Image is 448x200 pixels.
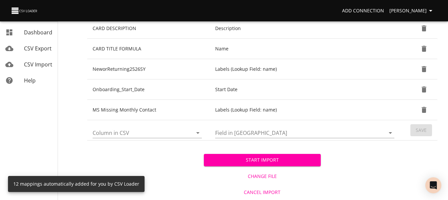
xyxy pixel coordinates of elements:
button: Delete [416,81,432,97]
span: CSV Export [24,45,52,52]
button: Delete [416,20,432,36]
button: Open [386,128,395,138]
span: Start Import [209,156,315,164]
span: Dashboard [24,29,52,36]
td: CARD DESCRIPTION [87,18,210,39]
span: [PERSON_NAME] [389,7,435,15]
button: Open [193,128,203,138]
span: Change File [207,172,318,181]
button: Cancel Import [204,186,320,199]
button: Delete [416,41,432,57]
div: Open Intercom Messenger [425,177,441,193]
td: Description [210,18,402,39]
button: Delete [416,61,432,77]
button: Start Import [204,154,320,166]
td: MS Missing Monthly Contact [87,100,210,120]
span: CSV Import [24,61,52,68]
button: Delete [416,102,432,118]
td: Labels (Lookup Field: name) [210,59,402,79]
td: Labels (Lookup Field: name) [210,100,402,120]
div: 12 mappings automatically added for you by CSV Loader [13,178,139,190]
span: Add Connection [342,7,384,15]
td: NeworReturning2526SY [87,59,210,79]
td: Name [210,39,402,59]
a: Add Connection [339,5,387,17]
td: CARD TITLE FORMULA [87,39,210,59]
button: [PERSON_NAME] [387,5,437,17]
span: Cancel Import [207,188,318,197]
td: Start Date [210,79,402,100]
td: Onboarding_Start_Date [87,79,210,100]
span: Help [24,77,36,84]
button: Change File [204,170,320,183]
img: CSV Loader [11,6,39,15]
